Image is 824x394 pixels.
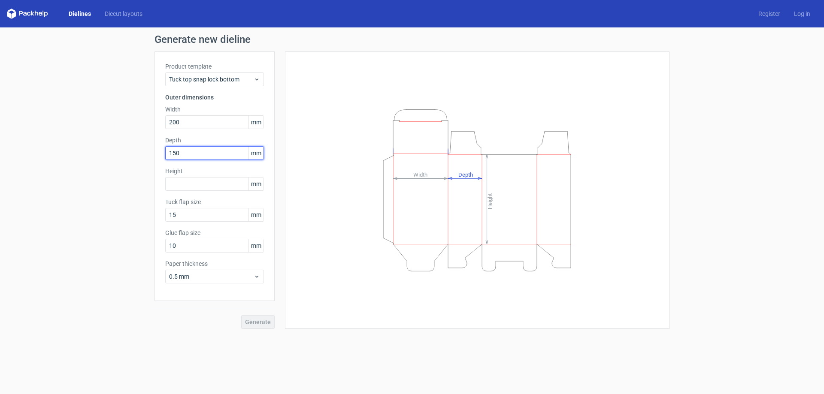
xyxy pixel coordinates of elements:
[98,9,149,18] a: Diecut layouts
[248,208,264,221] span: mm
[165,229,264,237] label: Glue flap size
[169,272,254,281] span: 0.5 mm
[165,62,264,71] label: Product template
[165,136,264,144] label: Depth
[165,93,264,102] h3: Outer dimensions
[165,259,264,268] label: Paper thickness
[165,167,264,175] label: Height
[248,239,264,252] span: mm
[751,9,787,18] a: Register
[154,34,669,45] h1: Generate new dieline
[458,171,473,177] tspan: Depth
[248,147,264,159] span: mm
[248,177,264,190] span: mm
[62,9,98,18] a: Dielines
[165,105,264,114] label: Width
[487,193,493,209] tspan: Height
[248,116,264,129] span: mm
[413,171,427,177] tspan: Width
[169,75,254,84] span: Tuck top snap lock bottom
[165,198,264,206] label: Tuck flap size
[787,9,817,18] a: Log in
